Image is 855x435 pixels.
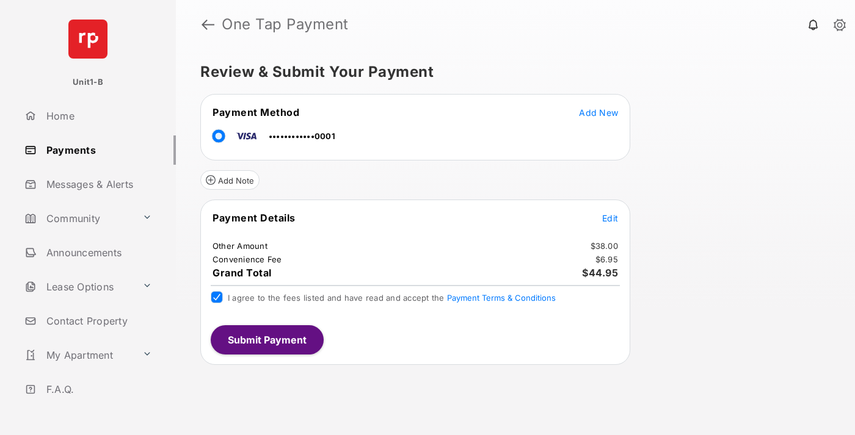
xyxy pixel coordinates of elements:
span: Payment Details [213,212,296,224]
td: $6.95 [595,254,619,265]
strong: One Tap Payment [222,17,349,32]
a: Announcements [20,238,176,267]
a: Payments [20,135,176,165]
span: Grand Total [213,267,272,279]
span: ••••••••••••0001 [269,131,335,141]
h5: Review & Submit Your Payment [200,65,821,79]
a: Community [20,204,137,233]
td: Convenience Fee [212,254,283,265]
button: Add New [579,106,618,118]
a: My Apartment [20,340,137,370]
td: $38.00 [590,240,619,251]
button: Submit Payment [211,325,324,354]
a: Messages & Alerts [20,170,176,199]
a: Contact Property [20,306,176,336]
a: Home [20,101,176,131]
td: Other Amount [212,240,268,251]
span: Add New [579,107,618,118]
button: I agree to the fees listed and have read and accept the [447,293,556,303]
a: Lease Options [20,272,137,301]
span: Payment Method [213,106,299,118]
button: Add Note [200,170,260,190]
img: svg+xml;base64,PHN2ZyB4bWxucz0iaHR0cDovL3d3dy53My5vcmcvMjAwMC9zdmciIHdpZHRoPSI2NCIgaGVpZ2h0PSI2NC... [68,20,107,59]
a: F.A.Q. [20,375,176,404]
button: Edit [602,212,618,224]
span: Edit [602,213,618,223]
p: Unit1-B [73,76,103,88]
span: $44.95 [582,267,618,279]
span: I agree to the fees listed and have read and accept the [228,293,556,303]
